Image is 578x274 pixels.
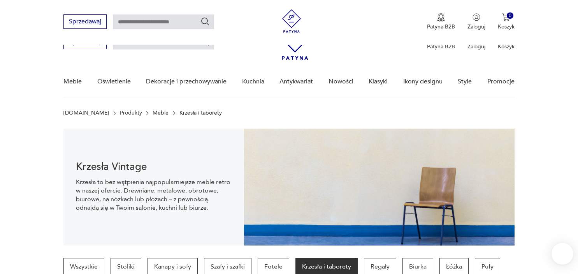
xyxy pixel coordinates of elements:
[76,178,231,212] p: Krzesła to bez wątpienia najpopularniejsze meble retro w naszej ofercie. Drewniane, metalowe, obr...
[63,67,82,97] a: Meble
[467,23,485,30] p: Zaloguj
[498,23,515,30] p: Koszyk
[200,17,210,26] button: Szukaj
[552,243,573,265] iframe: Smartsupp widget button
[507,12,513,19] div: 0
[329,67,353,97] a: Nowości
[179,110,222,116] p: Krzesła i taborety
[369,67,388,97] a: Klasyki
[427,13,455,30] a: Ikona medaluPatyna B2B
[498,13,515,30] button: 0Koszyk
[63,19,107,25] a: Sprzedawaj
[97,67,131,97] a: Oświetlenie
[244,129,515,246] img: bc88ca9a7f9d98aff7d4658ec262dcea.jpg
[437,13,445,22] img: Ikona medalu
[427,13,455,30] button: Patyna B2B
[427,43,455,50] p: Patyna B2B
[76,162,231,171] h1: Krzesła Vintage
[153,110,169,116] a: Meble
[146,67,227,97] a: Dekoracje i przechowywanie
[473,13,480,21] img: Ikonka użytkownika
[458,67,472,97] a: Style
[427,23,455,30] p: Patyna B2B
[120,110,142,116] a: Produkty
[280,9,303,33] img: Patyna - sklep z meblami i dekoracjami vintage
[403,67,443,97] a: Ikony designu
[63,110,109,116] a: [DOMAIN_NAME]
[279,67,313,97] a: Antykwariat
[63,14,107,29] button: Sprzedawaj
[498,43,515,50] p: Koszyk
[502,13,510,21] img: Ikona koszyka
[467,13,485,30] button: Zaloguj
[242,67,264,97] a: Kuchnia
[63,40,107,45] a: Sprzedawaj
[487,67,515,97] a: Promocje
[467,43,485,50] p: Zaloguj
